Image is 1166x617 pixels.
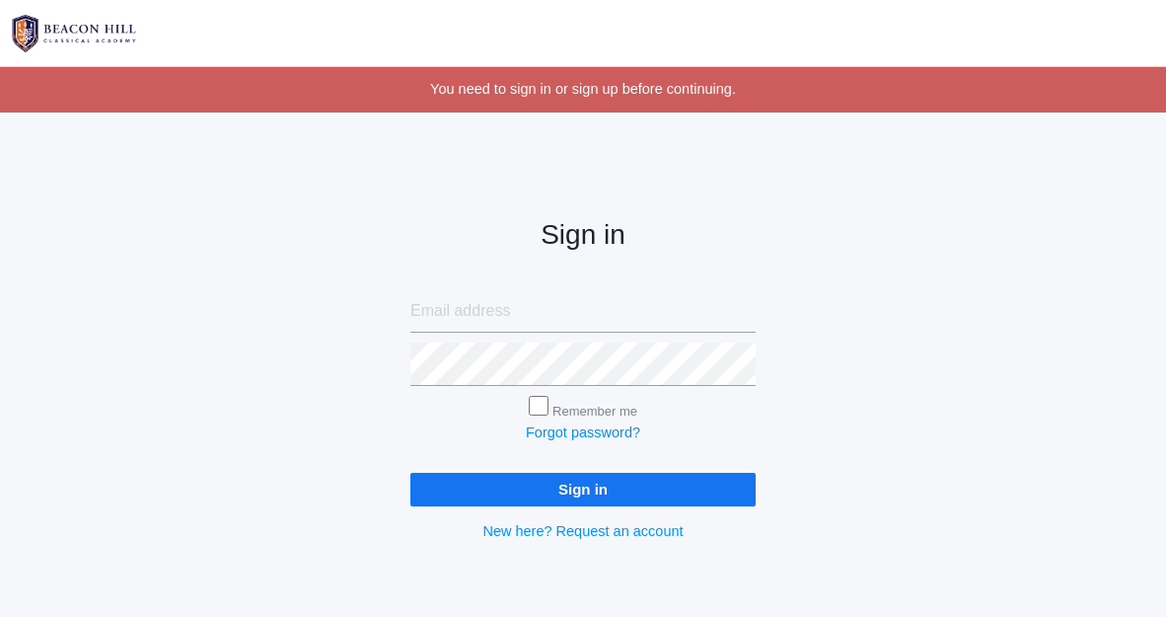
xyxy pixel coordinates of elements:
input: Sign in [410,473,756,505]
a: New here? Request an account [482,523,683,539]
h2: Sign in [410,220,756,251]
a: Forgot password? [526,424,640,440]
input: Email address [410,290,756,334]
label: Remember me [552,404,637,419]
